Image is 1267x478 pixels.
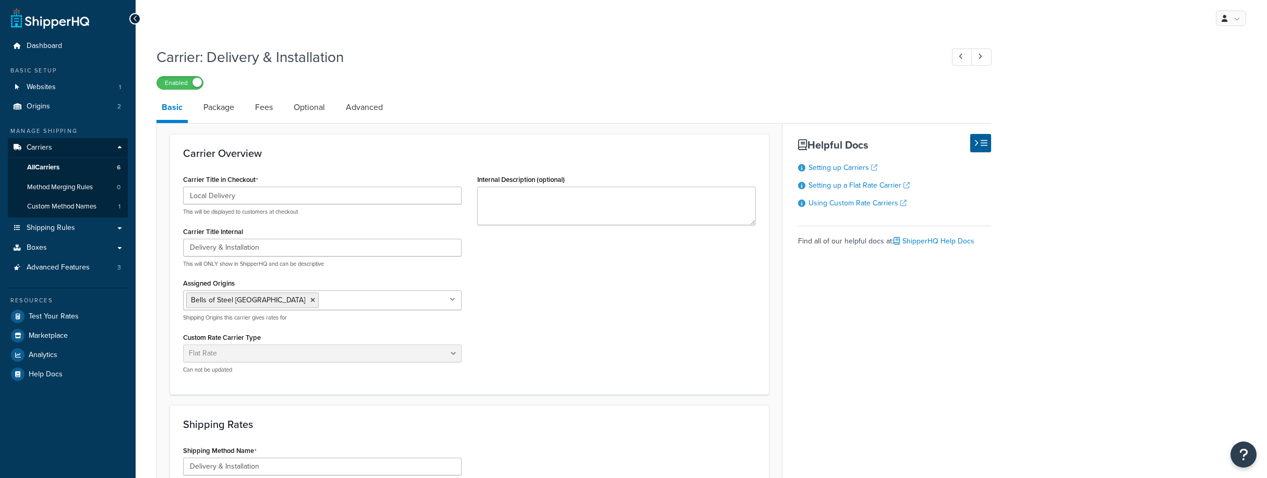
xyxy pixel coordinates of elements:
[8,78,128,97] a: Websites1
[8,78,128,97] li: Websites
[27,263,90,272] span: Advanced Features
[8,178,128,197] a: Method Merging Rules0
[183,176,258,184] label: Carrier Title in Checkout
[288,95,330,120] a: Optional
[29,332,68,340] span: Marketplace
[27,42,62,51] span: Dashboard
[8,66,128,75] div: Basic Setup
[8,36,128,56] a: Dashboard
[117,263,121,272] span: 3
[809,198,907,209] a: Using Custom Rate Carriers
[183,419,756,430] h3: Shipping Rates
[183,279,235,287] label: Assigned Origins
[809,162,877,173] a: Setting up Carriers
[183,260,462,268] p: This will ONLY show in ShipperHQ and can be descriptive
[8,296,128,305] div: Resources
[8,258,128,277] a: Advanced Features3
[157,77,203,89] label: Enabled
[183,314,462,322] p: Shipping Origins this carrier gives rates for
[8,97,128,116] a: Origins2
[8,326,128,345] a: Marketplace
[156,95,188,123] a: Basic
[29,370,63,379] span: Help Docs
[8,178,128,197] li: Method Merging Rules
[117,183,120,192] span: 0
[250,95,278,120] a: Fees
[8,307,128,326] a: Test Your Rates
[894,236,974,247] a: ShipperHQ Help Docs
[1230,442,1257,468] button: Open Resource Center
[8,197,128,216] li: Custom Method Names
[27,143,52,152] span: Carriers
[8,127,128,136] div: Manage Shipping
[970,134,991,152] button: Hide Help Docs
[8,238,128,258] a: Boxes
[119,83,121,92] span: 1
[8,218,128,238] a: Shipping Rules
[8,158,128,177] a: AllCarriers6
[952,48,972,66] a: Previous Record
[29,312,79,321] span: Test Your Rates
[27,224,75,232] span: Shipping Rules
[183,447,257,455] label: Shipping Method Name
[29,351,57,360] span: Analytics
[971,48,992,66] a: Next Record
[27,202,96,211] span: Custom Method Names
[183,148,756,159] h3: Carrier Overview
[27,243,47,252] span: Boxes
[8,138,128,217] li: Carriers
[183,208,462,216] p: This will be displayed to customers at checkout
[27,163,59,172] span: All Carriers
[183,228,243,236] label: Carrier Title Internal
[809,180,910,191] a: Setting up a Flat Rate Carrier
[27,102,50,111] span: Origins
[183,334,261,341] label: Custom Rate Carrier Type
[8,197,128,216] a: Custom Method Names1
[27,183,93,192] span: Method Merging Rules
[117,102,121,111] span: 2
[117,163,120,172] span: 6
[183,366,462,374] p: Can not be updated
[798,226,991,249] div: Find all of our helpful docs at:
[341,95,388,120] a: Advanced
[156,47,933,67] h1: Carrier: Delivery & Installation
[8,97,128,116] li: Origins
[198,95,239,120] a: Package
[27,83,56,92] span: Websites
[8,346,128,364] a: Analytics
[191,295,305,305] span: Bells of Steel [GEOGRAPHIC_DATA]
[8,138,128,157] a: Carriers
[8,365,128,384] a: Help Docs
[477,176,565,183] label: Internal Description (optional)
[118,202,120,211] span: 1
[798,139,991,151] h3: Helpful Docs
[8,258,128,277] li: Advanced Features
